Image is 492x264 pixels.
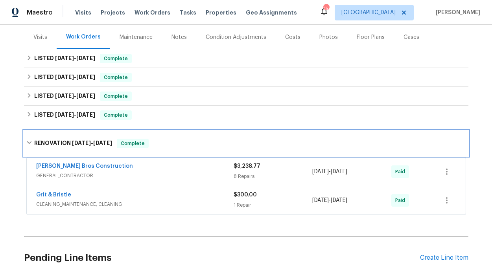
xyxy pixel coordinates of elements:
[433,9,480,16] span: [PERSON_NAME]
[55,93,74,99] span: [DATE]
[312,198,329,203] span: [DATE]
[331,169,347,174] span: [DATE]
[36,192,71,198] a: Grit & Bristle
[36,163,133,169] a: [PERSON_NAME] Bros Construction
[34,54,95,63] h6: LISTED
[395,196,408,204] span: Paid
[55,93,95,99] span: -
[24,131,468,156] div: RENOVATION [DATE]-[DATE]Complete
[55,55,74,61] span: [DATE]
[285,33,300,41] div: Costs
[33,33,47,41] div: Visits
[72,140,91,146] span: [DATE]
[357,33,385,41] div: Floor Plans
[24,87,468,106] div: LISTED [DATE]-[DATE]Complete
[234,192,257,198] span: $300.00
[171,33,187,41] div: Notes
[34,92,95,101] h6: LISTED
[34,139,112,148] h6: RENOVATION
[312,196,347,204] span: -
[66,33,101,41] div: Work Orders
[234,172,313,180] div: 8 Repairs
[234,201,313,209] div: 1 Repair
[55,112,74,117] span: [DATE]
[319,33,338,41] div: Photos
[76,74,95,80] span: [DATE]
[118,139,148,147] span: Complete
[101,92,131,100] span: Complete
[101,111,131,119] span: Complete
[312,168,347,176] span: -
[55,74,95,80] span: -
[323,5,329,13] div: 15
[76,93,95,99] span: [DATE]
[312,169,329,174] span: [DATE]
[246,9,297,16] span: Geo Assignments
[75,9,91,16] span: Visits
[101,55,131,62] span: Complete
[404,33,419,41] div: Cases
[72,140,112,146] span: -
[34,110,95,120] h6: LISTED
[420,254,468,262] div: Create Line Item
[101,73,131,81] span: Complete
[24,68,468,87] div: LISTED [DATE]-[DATE]Complete
[24,106,468,125] div: LISTED [DATE]-[DATE]Complete
[27,9,53,16] span: Maestro
[101,9,125,16] span: Projects
[120,33,153,41] div: Maintenance
[55,55,95,61] span: -
[76,112,95,117] span: [DATE]
[206,9,236,16] span: Properties
[180,10,196,15] span: Tasks
[341,9,396,16] span: [GEOGRAPHIC_DATA]
[395,168,408,176] span: Paid
[206,33,266,41] div: Condition Adjustments
[34,73,95,82] h6: LISTED
[234,163,260,169] span: $3,238.77
[331,198,347,203] span: [DATE]
[55,74,74,80] span: [DATE]
[24,49,468,68] div: LISTED [DATE]-[DATE]Complete
[36,200,234,208] span: CLEANING_MAINTENANCE, CLEANING
[135,9,170,16] span: Work Orders
[55,112,95,117] span: -
[93,140,112,146] span: [DATE]
[76,55,95,61] span: [DATE]
[36,172,234,180] span: GENERAL_CONTRACTOR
